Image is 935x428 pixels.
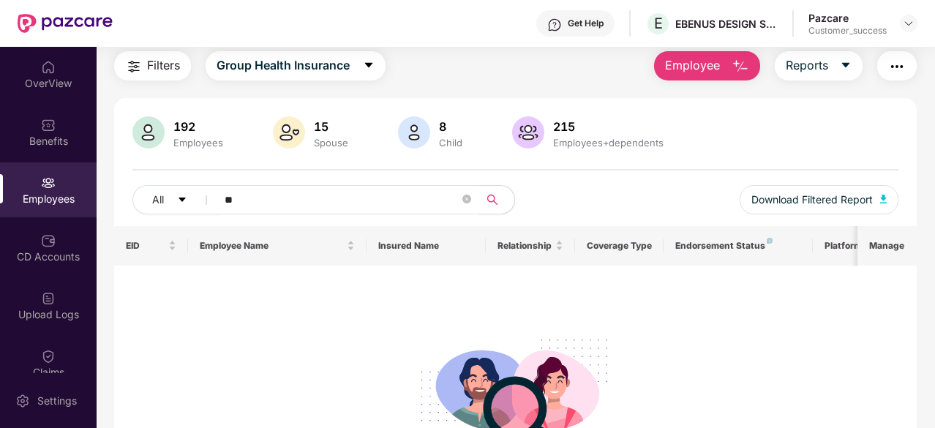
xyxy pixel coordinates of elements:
[363,59,375,72] span: caret-down
[462,193,471,207] span: close-circle
[126,240,166,252] span: EID
[675,240,800,252] div: Endorsement Status
[568,18,604,29] div: Get Help
[732,58,749,75] img: svg+xml;base64,PHN2ZyB4bWxucz0iaHR0cDovL3d3dy53My5vcmcvMjAwMC9zdmciIHhtbG5zOnhsaW5rPSJodHRwOi8vd3...
[808,11,887,25] div: Pazcare
[114,226,189,266] th: EID
[41,176,56,190] img: svg+xml;base64,PHN2ZyBpZD0iRW1wbG95ZWVzIiB4bWxucz0iaHR0cDovL3d3dy53My5vcmcvMjAwMC9zdmciIHdpZHRoPS...
[41,291,56,306] img: svg+xml;base64,PHN2ZyBpZD0iVXBsb2FkX0xvZ3MiIGRhdGEtbmFtZT0iVXBsb2FkIExvZ3MiIHhtbG5zPSJodHRwOi8vd3...
[41,118,56,132] img: svg+xml;base64,PHN2ZyBpZD0iQmVuZWZpdHMiIHhtbG5zPSJodHRwOi8vd3d3LnczLm9yZy8yMDAwL3N2ZyIgd2lkdGg9Ij...
[478,185,515,214] button: search
[33,394,81,408] div: Settings
[825,240,905,252] div: Platform Status
[740,185,899,214] button: Download Filtered Report
[436,137,465,149] div: Child
[217,56,350,75] span: Group Health Insurance
[654,15,663,32] span: E
[497,240,552,252] span: Relationship
[41,349,56,364] img: svg+xml;base64,PHN2ZyBpZD0iQ2xhaW0iIHhtbG5zPSJodHRwOi8vd3d3LnczLm9yZy8yMDAwL3N2ZyIgd2lkdGg9IjIwIi...
[398,116,430,149] img: svg+xml;base64,PHN2ZyB4bWxucz0iaHR0cDovL3d3dy53My5vcmcvMjAwMC9zdmciIHhtbG5zOnhsaW5rPSJodHRwOi8vd3...
[147,56,180,75] span: Filters
[132,185,222,214] button: Allcaret-down
[200,240,344,252] span: Employee Name
[808,25,887,37] div: Customer_success
[751,192,873,208] span: Download Filtered Report
[15,394,30,408] img: svg+xml;base64,PHN2ZyBpZD0iU2V0dGluZy0yMHgyMCIgeG1sbnM9Imh0dHA6Ly93d3cudzMub3JnLzIwMDAvc3ZnIiB3aW...
[41,233,56,248] img: svg+xml;base64,PHN2ZyBpZD0iQ0RfQWNjb3VudHMiIGRhdGEtbmFtZT0iQ0QgQWNjb3VudHMiIHhtbG5zPSJodHRwOi8vd3...
[550,137,666,149] div: Employees+dependents
[436,119,465,134] div: 8
[512,116,544,149] img: svg+xml;base64,PHN2ZyB4bWxucz0iaHR0cDovL3d3dy53My5vcmcvMjAwMC9zdmciIHhtbG5zOnhsaW5rPSJodHRwOi8vd3...
[486,226,575,266] th: Relationship
[170,119,226,134] div: 192
[114,51,191,80] button: Filters
[786,56,828,75] span: Reports
[840,59,852,72] span: caret-down
[188,226,367,266] th: Employee Name
[462,195,471,203] span: close-circle
[665,56,720,75] span: Employee
[478,194,507,206] span: search
[547,18,562,32] img: svg+xml;base64,PHN2ZyBpZD0iSGVscC0zMngzMiIgeG1sbnM9Imh0dHA6Ly93d3cudzMub3JnLzIwMDAvc3ZnIiB3aWR0aD...
[550,119,666,134] div: 215
[273,116,305,149] img: svg+xml;base64,PHN2ZyB4bWxucz0iaHR0cDovL3d3dy53My5vcmcvMjAwMC9zdmciIHhtbG5zOnhsaW5rPSJodHRwOi8vd3...
[767,238,773,244] img: svg+xml;base64,PHN2ZyB4bWxucz0iaHR0cDovL3d3dy53My5vcmcvMjAwMC9zdmciIHdpZHRoPSI4IiBoZWlnaHQ9IjgiIH...
[367,226,486,266] th: Insured Name
[880,195,887,203] img: svg+xml;base64,PHN2ZyB4bWxucz0iaHR0cDovL3d3dy53My5vcmcvMjAwMC9zdmciIHhtbG5zOnhsaW5rPSJodHRwOi8vd3...
[311,137,351,149] div: Spouse
[903,18,915,29] img: svg+xml;base64,PHN2ZyBpZD0iRHJvcGRvd24tMzJ4MzIiIHhtbG5zPSJodHRwOi8vd3d3LnczLm9yZy8yMDAwL3N2ZyIgd2...
[18,14,113,33] img: New Pazcare Logo
[857,226,917,266] th: Manage
[177,195,187,206] span: caret-down
[675,17,778,31] div: EBENUS DESIGN SOLUTIONS PRIVATE LIMITED
[775,51,863,80] button: Reportscaret-down
[41,60,56,75] img: svg+xml;base64,PHN2ZyBpZD0iSG9tZSIgeG1sbnM9Imh0dHA6Ly93d3cudzMub3JnLzIwMDAvc3ZnIiB3aWR0aD0iMjAiIG...
[132,116,165,149] img: svg+xml;base64,PHN2ZyB4bWxucz0iaHR0cDovL3d3dy53My5vcmcvMjAwMC9zdmciIHhtbG5zOnhsaW5rPSJodHRwOi8vd3...
[311,119,351,134] div: 15
[170,137,226,149] div: Employees
[152,192,164,208] span: All
[888,58,906,75] img: svg+xml;base64,PHN2ZyB4bWxucz0iaHR0cDovL3d3dy53My5vcmcvMjAwMC9zdmciIHdpZHRoPSIyNCIgaGVpZ2h0PSIyNC...
[575,226,664,266] th: Coverage Type
[206,51,386,80] button: Group Health Insurancecaret-down
[125,58,143,75] img: svg+xml;base64,PHN2ZyB4bWxucz0iaHR0cDovL3d3dy53My5vcmcvMjAwMC9zdmciIHdpZHRoPSIyNCIgaGVpZ2h0PSIyNC...
[654,51,760,80] button: Employee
